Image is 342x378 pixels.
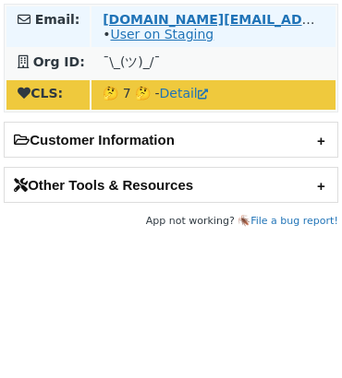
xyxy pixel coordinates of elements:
[92,80,336,110] td: 🤔 7 🤔 -
[18,86,63,100] strong: CLS:
[5,123,337,157] h2: Customer Information
[160,86,208,100] a: Detail
[103,27,214,41] span: •
[110,27,214,41] a: User on Staging
[33,54,85,69] strong: Org ID:
[250,215,338,227] a: File a bug report!
[4,212,338,230] footer: App not working? 🪳
[103,54,160,69] span: ¯\_(ツ)_/¯
[5,168,337,202] h2: Other Tools & Resources
[35,12,80,27] strong: Email:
